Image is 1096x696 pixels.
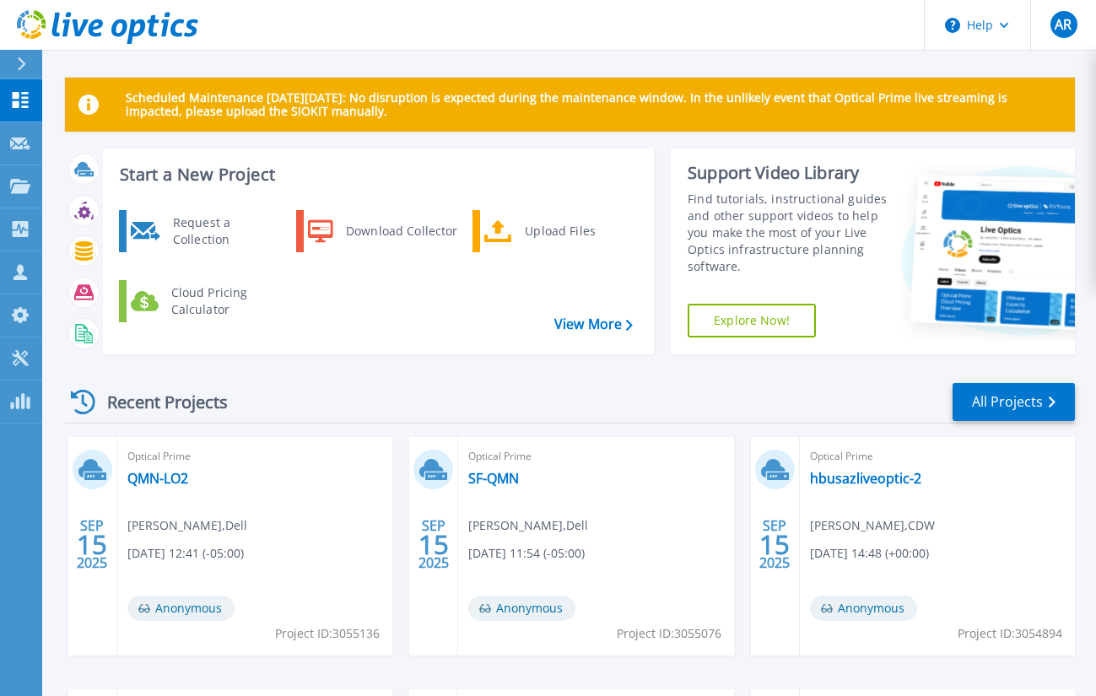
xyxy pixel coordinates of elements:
[337,214,465,248] div: Download Collector
[77,537,107,552] span: 15
[418,537,449,552] span: 15
[127,596,235,621] span: Anonymous
[275,624,380,643] span: Project ID: 3055136
[468,544,585,563] span: [DATE] 11:54 (-05:00)
[468,516,588,535] span: [PERSON_NAME] , Dell
[119,210,292,252] a: Request a Collection
[958,624,1062,643] span: Project ID: 3054894
[810,516,935,535] span: [PERSON_NAME] , CDW
[65,381,251,423] div: Recent Projects
[516,214,641,248] div: Upload Files
[810,447,1065,466] span: Optical Prime
[296,210,469,252] a: Download Collector
[165,214,288,248] div: Request a Collection
[127,470,188,487] a: QMN-LO2
[554,316,633,332] a: View More
[759,514,791,575] div: SEP 2025
[810,470,921,487] a: hbusazliveoptic-2
[418,514,450,575] div: SEP 2025
[468,596,575,621] span: Anonymous
[617,624,721,643] span: Project ID: 3055076
[472,210,645,252] a: Upload Files
[163,284,288,318] div: Cloud Pricing Calculator
[126,91,1061,118] p: Scheduled Maintenance [DATE][DATE]: No disruption is expected during the maintenance window. In t...
[759,537,790,552] span: 15
[688,304,816,337] a: Explore Now!
[119,280,292,322] a: Cloud Pricing Calculator
[810,544,929,563] span: [DATE] 14:48 (+00:00)
[127,516,247,535] span: [PERSON_NAME] , Dell
[120,165,632,184] h3: Start a New Project
[127,544,244,563] span: [DATE] 12:41 (-05:00)
[468,447,723,466] span: Optical Prime
[468,470,519,487] a: SF-QMN
[810,596,917,621] span: Anonymous
[953,383,1075,421] a: All Projects
[1055,18,1072,31] span: AR
[688,191,888,275] div: Find tutorials, instructional guides and other support videos to help you make the most of your L...
[688,162,888,184] div: Support Video Library
[76,514,108,575] div: SEP 2025
[127,447,382,466] span: Optical Prime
